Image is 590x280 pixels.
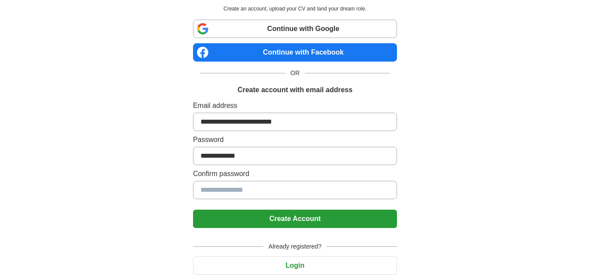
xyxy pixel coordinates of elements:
h1: Create account with email address [238,85,352,95]
label: Password [193,135,397,145]
span: OR [285,69,305,78]
a: Continue with Google [193,20,397,38]
button: Login [193,256,397,275]
label: Confirm password [193,169,397,179]
span: Already registered? [263,242,327,251]
a: Continue with Facebook [193,43,397,62]
button: Create Account [193,210,397,228]
a: Login [193,262,397,269]
p: Create an account, upload your CV and land your dream role. [195,5,395,13]
label: Email address [193,100,397,111]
